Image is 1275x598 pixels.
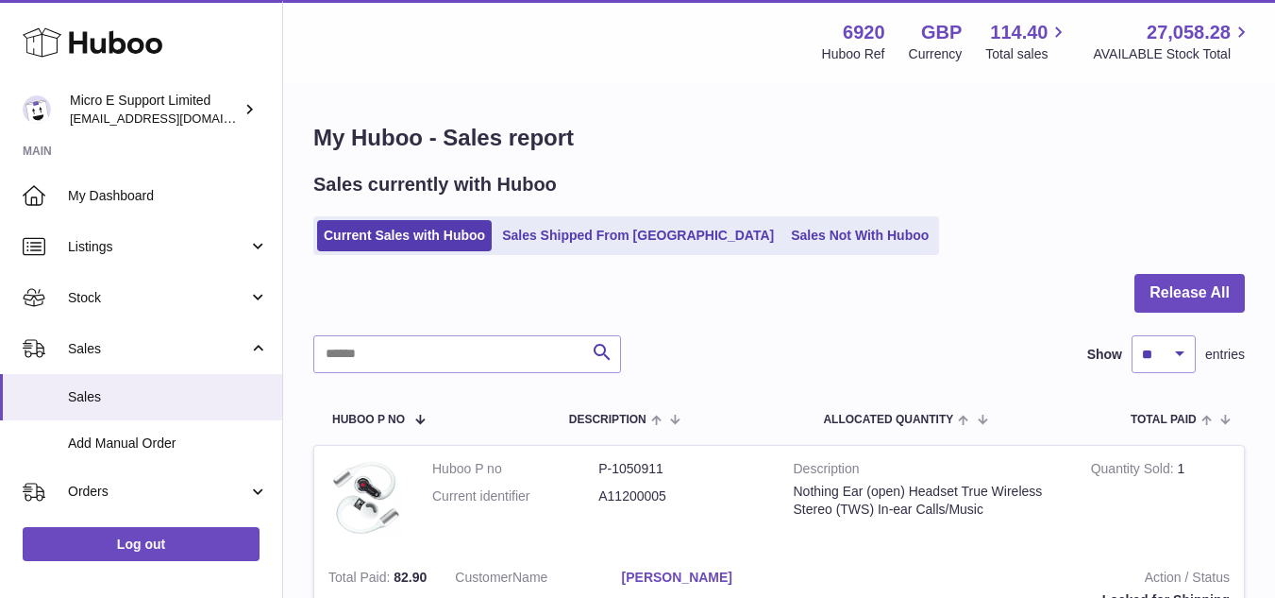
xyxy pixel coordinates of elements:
[921,20,962,45] strong: GBP
[598,460,764,478] dd: P-1050911
[432,487,598,505] dt: Current identifier
[822,45,885,63] div: Huboo Ref
[68,483,248,501] span: Orders
[68,289,248,307] span: Stock
[569,414,646,426] span: Description
[70,92,240,128] div: Micro E Support Limited
[1134,274,1245,313] button: Release All
[784,220,935,251] a: Sales Not With Huboo
[1091,461,1178,481] strong: Quantity Sold
[1077,446,1244,555] td: 1
[1131,414,1197,426] span: Total paid
[68,238,248,256] span: Listings
[313,172,557,197] h2: Sales currently with Huboo
[1093,45,1252,63] span: AVAILABLE Stock Total
[794,483,1063,519] div: Nothing Ear (open) Headset True Wireless Stereo (TWS) In-ear Calls/Music
[495,220,780,251] a: Sales Shipped From [GEOGRAPHIC_DATA]
[985,20,1069,63] a: 114.40 Total sales
[455,569,621,591] dt: Name
[68,187,268,205] span: My Dashboard
[394,570,427,585] span: 82.90
[794,460,1063,483] strong: Description
[68,435,268,453] span: Add Manual Order
[23,527,260,561] a: Log out
[909,45,963,63] div: Currency
[23,95,51,124] img: contact@micropcsupport.com
[432,460,598,478] dt: Huboo P no
[328,460,404,536] img: $_57.JPG
[70,111,277,126] span: [EMAIL_ADDRESS][DOMAIN_NAME]
[1093,20,1252,63] a: 27,058.28 AVAILABLE Stock Total
[1147,20,1231,45] span: 27,058.28
[313,123,1245,153] h1: My Huboo - Sales report
[816,569,1230,591] strong: Action / Status
[622,569,788,587] a: [PERSON_NAME]
[598,487,764,505] dd: A11200005
[985,45,1069,63] span: Total sales
[68,388,268,406] span: Sales
[823,414,953,426] span: ALLOCATED Quantity
[1205,346,1245,364] span: entries
[332,414,405,426] span: Huboo P no
[455,570,512,585] span: Customer
[1087,346,1122,364] label: Show
[68,340,248,358] span: Sales
[317,220,492,251] a: Current Sales with Huboo
[990,20,1048,45] span: 114.40
[328,570,394,589] strong: Total Paid
[843,20,885,45] strong: 6920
